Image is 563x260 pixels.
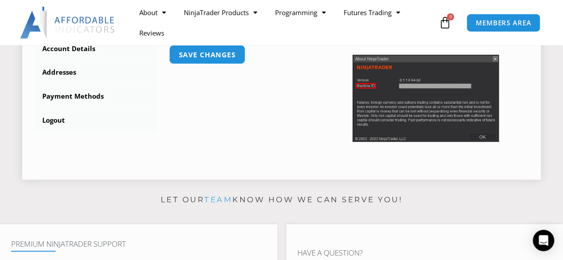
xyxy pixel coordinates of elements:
span: 0 [447,13,454,20]
a: NinjaTrader Products [175,2,266,23]
a: MEMBERS AREA [466,14,541,32]
a: About [130,2,175,23]
a: Logout [33,109,158,132]
h4: Premium NinjaTrader Support [11,240,266,248]
img: Screenshot 2025-01-17 114931 | Affordable Indicators – NinjaTrader [352,55,499,142]
a: Account Details [33,37,158,60]
h4: Have A Question? [297,248,552,257]
a: 0 [425,10,464,36]
button: Save changes [169,45,245,64]
span: MEMBERS AREA [476,20,531,26]
img: LogoAI | Affordable Indicators – NinjaTrader [20,7,116,39]
nav: Menu [130,2,437,43]
a: team [204,195,232,204]
a: Reviews [130,23,173,43]
a: Payment Methods [33,85,158,108]
div: Open Intercom Messenger [533,230,554,251]
a: Programming [266,2,335,23]
a: Addresses [33,61,158,84]
a: Futures Trading [335,2,409,23]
